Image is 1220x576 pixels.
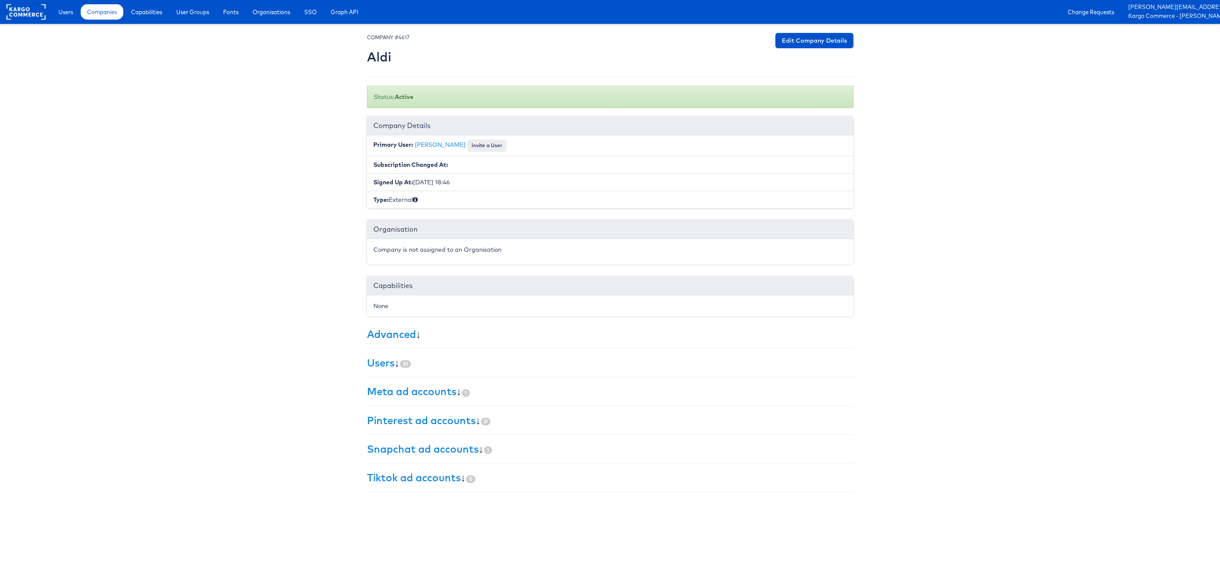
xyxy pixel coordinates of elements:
[367,471,461,484] a: Tiktok ad accounts
[246,4,297,20] a: Organisations
[373,245,847,254] p: Company is not assigned to an Organisation
[324,4,365,20] a: Graph API
[367,50,410,64] h2: Aldi
[373,141,413,148] b: Primary User:
[304,8,317,16] span: SSO
[52,4,79,20] a: Users
[484,446,492,454] span: 1
[367,356,395,369] a: Users
[367,173,853,191] li: [DATE] 18:46
[367,414,476,427] a: Pinterest ad accounts
[367,443,853,454] h3: ↓
[176,8,209,16] span: User Groups
[331,8,358,16] span: Graph API
[170,4,215,20] a: User Groups
[367,357,853,368] h3: ↓
[395,93,413,101] b: Active
[58,8,73,16] span: Users
[253,8,290,16] span: Organisations
[373,178,413,186] b: Signed Up At:
[1128,3,1214,12] a: [PERSON_NAME][EMAIL_ADDRESS][PERSON_NAME][DOMAIN_NAME]
[367,472,853,483] h3: ↓
[217,4,245,20] a: Fonts
[413,196,418,204] span: Internal (staff) or External (client)
[223,8,239,16] span: Fonts
[775,33,853,48] a: Edit Company Details
[367,328,416,340] a: Advanced
[373,161,448,169] b: Subscription Changed At:
[367,386,853,397] h3: ↓
[367,385,457,398] a: Meta ad accounts
[87,8,117,16] span: Companies
[367,116,853,135] div: Company Details
[466,475,475,483] span: 0
[1061,4,1121,20] a: Change Requests
[373,302,847,310] div: None
[367,191,853,208] li: External
[415,141,466,148] a: [PERSON_NAME]
[462,389,470,397] span: 1
[367,34,410,41] small: COMPANY #4617
[481,418,490,425] span: 0
[298,4,323,20] a: SSO
[367,276,853,295] div: Capabilities
[367,442,479,455] a: Snapchat ad accounts
[367,86,853,108] div: Status:
[373,196,389,204] b: Type:
[367,220,853,239] div: Organisation
[125,4,169,20] a: Capabilities
[400,360,411,368] span: 21
[367,329,853,340] h3: ↓
[81,4,123,20] a: Companies
[467,140,507,151] button: Invite a User
[1128,12,1214,21] a: Kargo Commerce - [PERSON_NAME]
[131,8,162,16] span: Capabilities
[367,415,853,426] h3: ↓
